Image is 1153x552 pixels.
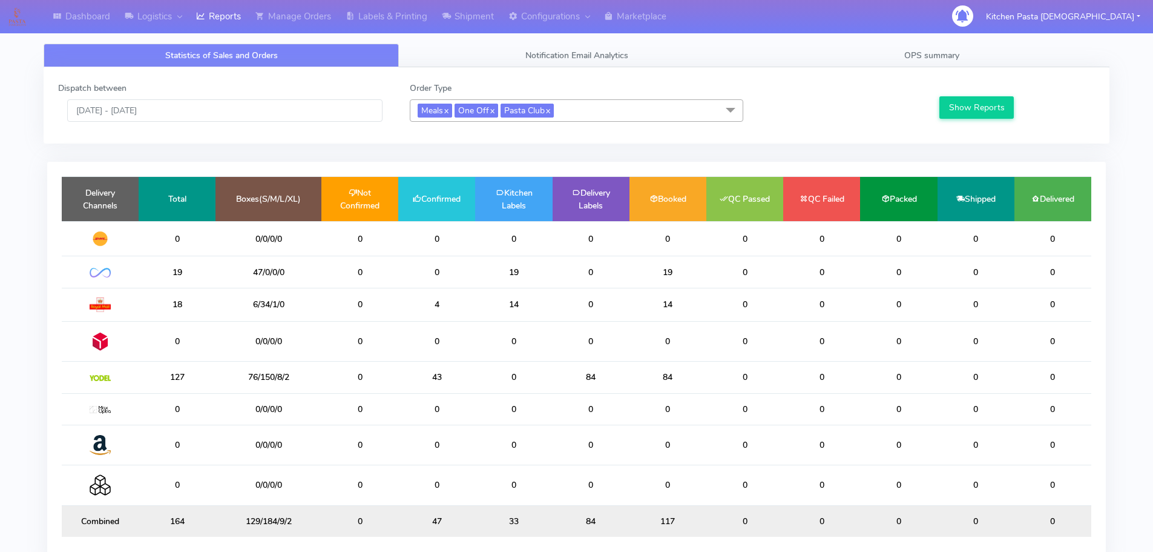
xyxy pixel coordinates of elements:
td: 0 [321,393,398,425]
td: 0 [783,256,860,288]
td: 0 [398,321,475,361]
a: x [489,104,494,116]
td: 0/0/0/0 [215,465,321,505]
td: Not Confirmed [321,177,398,221]
td: 0 [629,465,706,505]
td: 0 [860,321,937,361]
a: x [545,104,550,116]
td: 33 [475,505,552,537]
td: 0 [553,256,629,288]
td: 0 [783,425,860,465]
td: 0 [783,288,860,321]
td: 0 [938,321,1014,361]
td: 0 [629,393,706,425]
td: 6/34/1/0 [215,288,321,321]
td: 84 [553,505,629,537]
td: QC Failed [783,177,860,221]
td: 0 [783,393,860,425]
td: 0 [938,465,1014,505]
span: Meals [418,104,452,118]
td: 0 [860,393,937,425]
td: 0 [860,256,937,288]
span: Pasta Club [501,104,554,118]
td: 0 [398,256,475,288]
input: Pick the Daterange [67,99,383,122]
td: 0 [629,425,706,465]
td: 47 [398,505,475,537]
td: Booked [629,177,706,221]
td: 0 [783,362,860,393]
td: Boxes(S/M/L/XL) [215,177,321,221]
td: 0 [139,321,215,361]
td: 0/0/0/0 [215,393,321,425]
td: 0 [706,321,783,361]
td: 0 [553,393,629,425]
td: 0/0/0/0 [215,425,321,465]
td: 117 [629,505,706,537]
td: 19 [629,256,706,288]
td: 0 [475,465,552,505]
img: DPD [90,331,111,352]
td: 0 [139,393,215,425]
td: 129/184/9/2 [215,505,321,537]
td: Delivery Labels [553,177,629,221]
td: 0 [1014,425,1091,465]
td: 0 [1014,362,1091,393]
td: 0 [938,505,1014,537]
td: Combined [62,505,139,537]
td: 0 [1014,288,1091,321]
td: 0 [475,362,552,393]
td: 0 [938,362,1014,393]
img: Royal Mail [90,298,111,312]
td: 19 [139,256,215,288]
td: 0 [629,321,706,361]
a: x [443,104,448,116]
td: 18 [139,288,215,321]
td: 19 [475,256,552,288]
td: 84 [553,362,629,393]
span: OPS summary [904,50,959,61]
td: 0 [938,256,1014,288]
td: 14 [475,288,552,321]
td: Confirmed [398,177,475,221]
td: 0 [139,465,215,505]
td: 0 [321,465,398,505]
td: 0 [475,221,552,256]
td: 43 [398,362,475,393]
ul: Tabs [44,44,1109,67]
span: Statistics of Sales and Orders [165,50,278,61]
td: 84 [629,362,706,393]
td: 4 [398,288,475,321]
td: 0 [553,321,629,361]
td: 0 [321,362,398,393]
td: 0 [321,288,398,321]
td: 0 [860,505,937,537]
td: 0 [475,425,552,465]
td: Total [139,177,215,221]
td: 164 [139,505,215,537]
td: 0 [321,321,398,361]
td: 14 [629,288,706,321]
td: 0 [783,221,860,256]
td: 0/0/0/0 [215,321,321,361]
td: 0 [1014,505,1091,537]
td: 0 [321,505,398,537]
td: 0 [860,221,937,256]
td: 0 [706,425,783,465]
td: Shipped [938,177,1014,221]
span: Notification Email Analytics [525,50,628,61]
td: 0 [860,465,937,505]
td: 0 [706,288,783,321]
img: OnFleet [90,268,111,278]
td: 0 [783,505,860,537]
td: 0 [706,393,783,425]
td: 0 [475,321,552,361]
img: Yodel [90,375,111,381]
td: 0 [1014,465,1091,505]
td: 76/150/8/2 [215,362,321,393]
td: Packed [860,177,937,221]
span: One Off [455,104,498,118]
td: 0 [1014,256,1091,288]
td: 0 [860,288,937,321]
td: 0 [553,465,629,505]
